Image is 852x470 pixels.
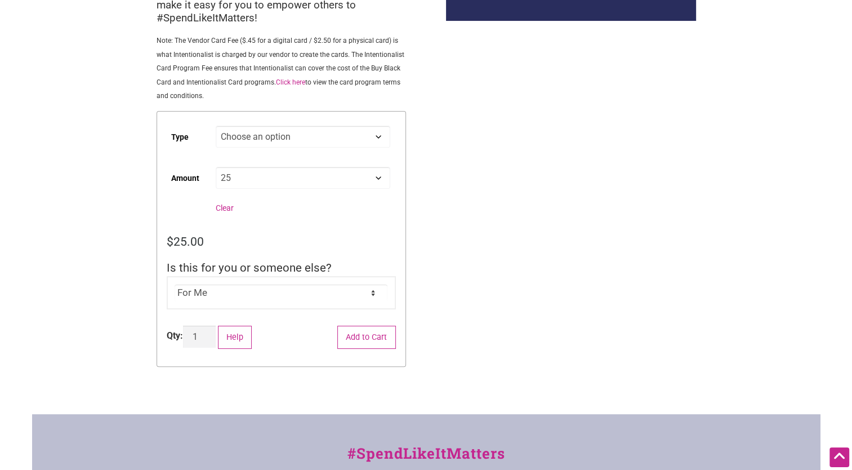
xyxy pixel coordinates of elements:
[157,37,404,100] span: Note: The Vendor Card Fee ($.45 for a digital card / $2.50 for a physical card) is what Intention...
[167,329,183,343] div: Qty:
[167,234,173,249] span: $
[175,285,387,301] select: Is this for you or someone else?
[171,125,189,150] label: Type
[218,326,252,349] button: Help
[337,326,396,349] button: Add to Cart
[183,326,216,348] input: Product quantity
[829,447,849,467] div: Scroll Back to Top
[216,203,234,212] a: Clear options
[171,166,199,191] label: Amount
[276,78,305,86] a: Click here
[167,234,204,249] bdi: 25.00
[167,261,332,274] span: Is this for you or someone else?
